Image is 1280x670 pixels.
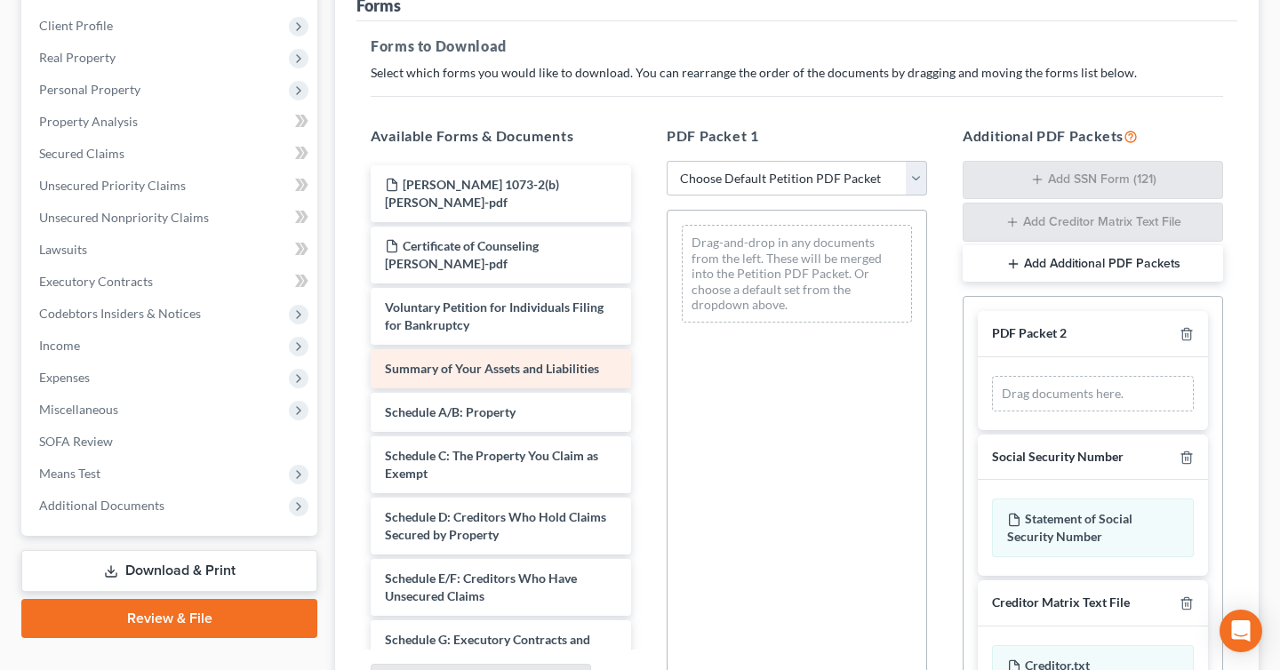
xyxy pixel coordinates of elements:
[385,238,539,271] span: Certificate of Counseling [PERSON_NAME]-pdf
[992,594,1130,611] div: Creditor Matrix Text File
[39,114,138,129] span: Property Analysis
[963,203,1223,242] button: Add Creditor Matrix Text File
[39,242,87,257] span: Lawsuits
[25,202,317,234] a: Unsecured Nonpriority Claims
[25,234,317,266] a: Lawsuits
[39,18,113,33] span: Client Profile
[1220,610,1262,652] div: Open Intercom Messenger
[963,245,1223,283] button: Add Additional PDF Packets
[25,106,317,138] a: Property Analysis
[39,370,90,385] span: Expenses
[21,599,317,638] a: Review & File
[21,550,317,592] a: Download & Print
[39,338,80,353] span: Income
[385,448,598,481] span: Schedule C: The Property You Claim as Exempt
[385,177,559,210] span: [PERSON_NAME] 1073-2(b) [PERSON_NAME]-pdf
[39,146,124,161] span: Secured Claims
[39,82,140,97] span: Personal Property
[39,498,164,513] span: Additional Documents
[992,499,1194,557] div: Statement of Social Security Number
[682,225,912,323] div: Drag-and-drop in any documents from the left. These will be merged into the Petition PDF Packet. ...
[963,125,1223,147] h5: Additional PDF Packets
[385,632,590,665] span: Schedule G: Executory Contracts and Unexpired Leases
[39,210,209,225] span: Unsecured Nonpriority Claims
[39,178,186,193] span: Unsecured Priority Claims
[25,170,317,202] a: Unsecured Priority Claims
[992,325,1067,342] div: PDF Packet 2
[385,299,604,332] span: Voluntary Petition for Individuals Filing for Bankruptcy
[667,125,927,147] h5: PDF Packet 1
[371,125,631,147] h5: Available Forms & Documents
[385,570,577,603] span: Schedule E/F: Creditors Who Have Unsecured Claims
[39,50,116,65] span: Real Property
[371,64,1223,82] p: Select which forms you would like to download. You can rearrange the order of the documents by dr...
[25,266,317,298] a: Executory Contracts
[992,449,1124,466] div: Social Security Number
[992,376,1194,411] div: Drag documents here.
[39,402,118,417] span: Miscellaneous
[25,426,317,458] a: SOFA Review
[385,509,606,542] span: Schedule D: Creditors Who Hold Claims Secured by Property
[25,138,317,170] a: Secured Claims
[371,36,1223,57] h5: Forms to Download
[39,274,153,289] span: Executory Contracts
[39,466,100,481] span: Means Test
[39,434,113,449] span: SOFA Review
[385,361,599,376] span: Summary of Your Assets and Liabilities
[963,161,1223,200] button: Add SSN Form (121)
[385,404,516,419] span: Schedule A/B: Property
[39,306,201,321] span: Codebtors Insiders & Notices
